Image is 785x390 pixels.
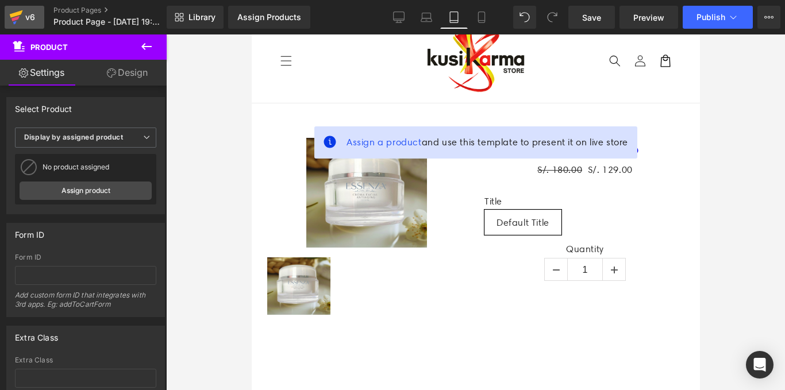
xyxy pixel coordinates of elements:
[24,133,123,141] b: Display by assigned product
[245,176,298,200] span: Default Title
[440,6,468,29] a: Tablet
[16,223,79,280] img: ESSENZA ROSTRO
[43,163,152,171] div: No product assigned
[237,13,301,22] div: Assign Products
[233,161,434,175] label: Title
[385,6,413,29] a: Desktop
[541,6,564,29] button: Redo
[15,291,156,316] div: Add custom form ID that integrates with 3rd apps. Eg: addToCartForm
[20,158,38,176] img: pImage
[53,6,186,15] a: Product Pages
[15,223,44,240] div: Form ID
[20,182,152,200] a: Assign product
[95,101,376,115] span: and use this template to present it on live store
[167,6,224,29] a: New Library
[30,43,68,52] span: Product
[22,14,47,39] summary: Menú
[86,60,169,86] a: Design
[23,10,37,25] div: v6
[15,253,156,261] div: Form ID
[286,130,330,141] span: S/. 180.00
[633,11,664,24] span: Preview
[55,103,175,213] img: ESSENZA ROSTRO
[757,6,780,29] button: More
[468,6,495,29] a: Mobile
[5,6,44,29] a: v6
[15,356,156,364] div: Extra Class
[336,128,381,144] span: S/. 129.00
[619,6,678,29] a: Preview
[233,209,434,223] label: Quantity
[697,13,725,22] span: Publish
[53,17,164,26] span: Product Page - [DATE] 19:47:13
[15,98,72,114] div: Select Product
[351,14,376,39] summary: Búsqueda
[746,351,774,379] div: Open Intercom Messenger
[513,6,536,29] button: Undo
[582,11,601,24] span: Save
[683,6,753,29] button: Publish
[16,223,82,284] a: ESSENZA ROSTRO
[95,102,170,113] span: Assign a product
[188,12,216,22] span: Library
[413,6,440,29] a: Laptop
[15,326,58,342] div: Extra Class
